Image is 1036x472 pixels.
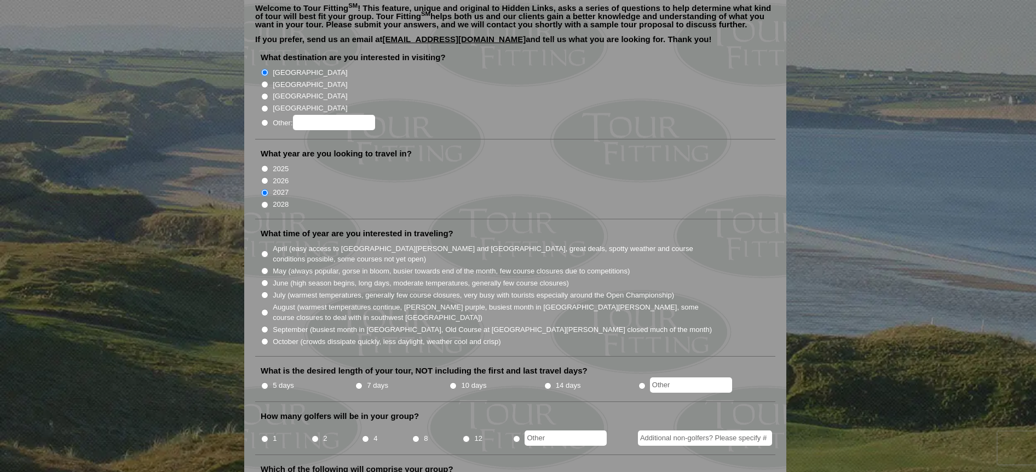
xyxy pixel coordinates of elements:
sup: SM [421,10,430,17]
label: May (always popular, gorse in bloom, busier towards end of the month, few course closures due to ... [273,266,630,277]
p: Welcome to Tour Fitting ! This feature, unique and original to Hidden Links, asks a series of que... [255,4,775,28]
label: What is the desired length of your tour, NOT including the first and last travel days? [261,365,588,376]
label: September (busiest month in [GEOGRAPHIC_DATA], Old Course at [GEOGRAPHIC_DATA][PERSON_NAME] close... [273,324,712,335]
label: [GEOGRAPHIC_DATA] [273,91,347,102]
label: 5 days [273,380,294,391]
label: 14 days [556,380,581,391]
label: Other: [273,115,375,130]
label: [GEOGRAPHIC_DATA] [273,103,347,114]
label: 2 [323,433,327,444]
input: Additional non-golfers? Please specify # [638,430,772,446]
label: What time of year are you interested in traveling? [261,228,453,239]
label: June (high season begins, long days, moderate temperatures, generally few course closures) [273,278,569,289]
label: 2028 [273,199,289,210]
label: How many golfers will be in your group? [261,411,419,422]
input: Other: [293,115,375,130]
label: 12 [474,433,482,444]
label: 2027 [273,187,289,198]
label: 1 [273,433,277,444]
label: [GEOGRAPHIC_DATA] [273,67,347,78]
label: 2026 [273,176,289,187]
input: Other [525,430,607,446]
label: What destination are you interested in visiting? [261,52,446,63]
label: 2025 [273,164,289,174]
label: [GEOGRAPHIC_DATA] [273,79,347,90]
sup: SM [348,2,358,9]
label: 7 days [367,380,388,391]
label: What year are you looking to travel in? [261,148,412,159]
label: 8 [424,433,428,444]
p: If you prefer, send us an email at and tell us what you are looking for. Thank you! [255,35,775,51]
label: April (easy access to [GEOGRAPHIC_DATA][PERSON_NAME] and [GEOGRAPHIC_DATA], great deals, spotty w... [273,243,713,265]
label: 10 days [462,380,487,391]
label: 4 [373,433,377,444]
label: July (warmest temperatures, generally few course closures, very busy with tourists especially aro... [273,290,674,301]
label: August (warmest temperatures continue, [PERSON_NAME] purple, busiest month in [GEOGRAPHIC_DATA][P... [273,302,713,323]
label: October (crowds dissipate quickly, less daylight, weather cool and crisp) [273,336,501,347]
a: [EMAIL_ADDRESS][DOMAIN_NAME] [383,34,526,44]
input: Other [650,377,732,393]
